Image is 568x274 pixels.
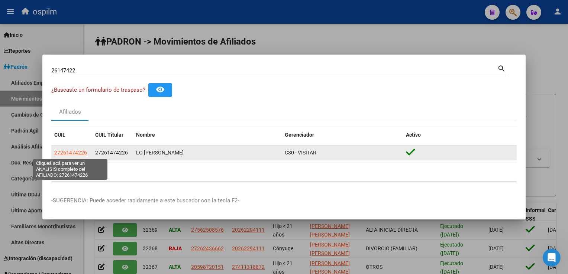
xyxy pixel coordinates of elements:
[54,150,87,156] span: 27261474226
[133,127,282,143] datatable-header-cell: Nombre
[282,127,403,143] datatable-header-cell: Gerenciador
[92,127,133,143] datatable-header-cell: CUIL Titular
[95,132,123,138] span: CUIL Titular
[136,149,279,157] div: LO [PERSON_NAME]
[51,87,148,93] span: ¿Buscaste un formulario de traspaso? -
[51,163,517,182] div: 1 total
[403,127,517,143] datatable-header-cell: Activo
[59,108,81,116] div: Afiliados
[54,132,65,138] span: CUIL
[497,63,506,72] mat-icon: search
[51,196,517,205] p: -SUGERENCIA: Puede acceder rapidamente a este buscador con la tecla F2-
[156,85,165,94] mat-icon: remove_red_eye
[406,132,421,138] span: Activo
[95,150,128,156] span: 27261474226
[136,132,155,138] span: Nombre
[285,132,314,138] span: Gerenciador
[285,150,316,156] span: C30 - VISITAR
[543,249,561,267] iframe: Intercom live chat
[51,127,92,143] datatable-header-cell: CUIL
